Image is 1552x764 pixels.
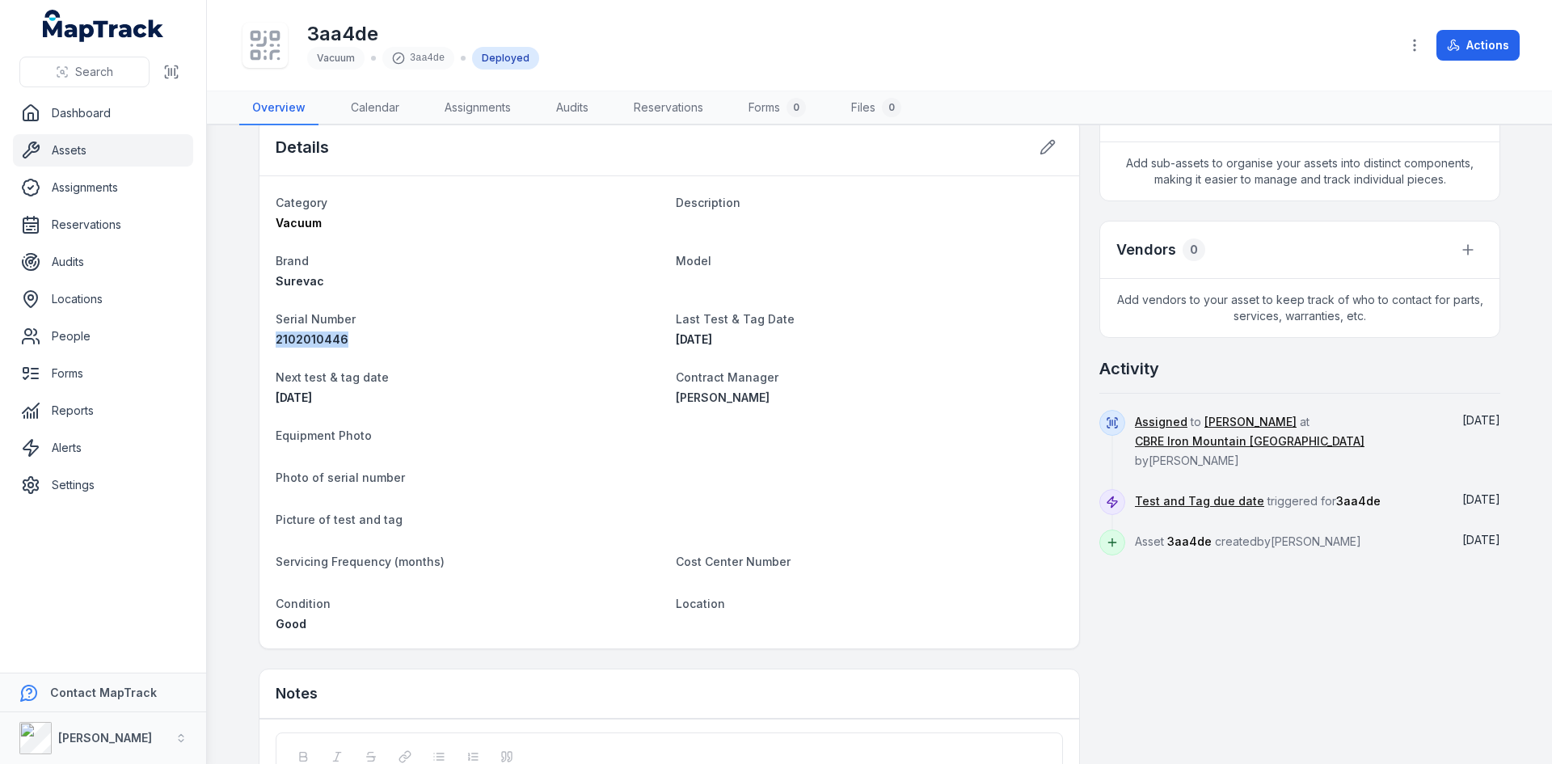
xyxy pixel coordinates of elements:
[676,555,791,568] span: Cost Center Number
[432,91,524,125] a: Assignments
[13,469,193,501] a: Settings
[1135,534,1361,548] span: Asset created by [PERSON_NAME]
[1204,414,1297,430] a: [PERSON_NAME]
[276,513,403,526] span: Picture of test and tag
[1436,30,1520,61] button: Actions
[13,246,193,278] a: Audits
[543,91,601,125] a: Audits
[838,91,914,125] a: Files0
[75,64,113,80] span: Search
[1336,494,1381,508] span: 3aa4de
[307,21,539,47] h1: 3aa4de
[13,357,193,390] a: Forms
[276,196,327,209] span: Category
[1135,433,1364,450] a: CBRE Iron Mountain [GEOGRAPHIC_DATA]
[1462,413,1500,427] span: [DATE]
[1183,238,1205,261] div: 0
[50,686,157,699] strong: Contact MapTrack
[676,312,795,326] span: Last Test & Tag Date
[13,171,193,204] a: Assignments
[338,91,412,125] a: Calendar
[13,395,193,427] a: Reports
[676,370,778,384] span: Contract Manager
[276,274,324,288] span: Surevac
[676,332,712,346] span: [DATE]
[276,254,309,268] span: Brand
[882,98,901,117] div: 0
[276,428,372,442] span: Equipment Photo
[621,91,716,125] a: Reservations
[1462,413,1500,427] time: 8/14/2025, 3:45:52 PM
[676,597,725,610] span: Location
[1135,494,1381,508] span: triggered for
[1135,414,1187,430] a: Assigned
[676,332,712,346] time: 11/6/2024, 12:00:00 AM
[676,254,711,268] span: Model
[1167,534,1212,548] span: 3aa4de
[317,52,355,64] span: Vacuum
[276,390,312,404] span: [DATE]
[1135,415,1364,467] span: to at by [PERSON_NAME]
[276,597,331,610] span: Condition
[276,312,356,326] span: Serial Number
[13,283,193,315] a: Locations
[382,47,454,70] div: 3aa4de
[276,617,306,631] span: Good
[276,370,389,384] span: Next test & tag date
[276,216,322,230] span: Vacuum
[1462,533,1500,547] time: 4/28/2025, 3:41:12 PM
[676,196,740,209] span: Description
[276,555,445,568] span: Servicing Frequency (months)
[13,320,193,352] a: People
[13,97,193,129] a: Dashboard
[736,91,819,125] a: Forms0
[276,471,405,484] span: Photo of serial number
[1462,492,1500,506] span: [DATE]
[276,136,329,158] h2: Details
[276,332,348,346] span: 2102010446
[787,98,806,117] div: 0
[276,390,312,404] time: 5/6/2025, 12:00:00 AM
[676,390,1063,406] a: [PERSON_NAME]
[1100,142,1499,200] span: Add sub-assets to organise your assets into distinct components, making it easier to manage and t...
[13,432,193,464] a: Alerts
[1099,357,1159,380] h2: Activity
[58,731,152,745] strong: [PERSON_NAME]
[1135,493,1264,509] a: Test and Tag due date
[1100,279,1499,337] span: Add vendors to your asset to keep track of who to contact for parts, services, warranties, etc.
[276,682,318,705] h3: Notes
[13,209,193,241] a: Reservations
[1462,492,1500,506] time: 7/9/2025, 2:10:00 PM
[239,91,318,125] a: Overview
[43,10,164,42] a: MapTrack
[19,57,150,87] button: Search
[472,47,539,70] div: Deployed
[13,134,193,167] a: Assets
[1116,238,1176,261] h3: Vendors
[1462,533,1500,547] span: [DATE]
